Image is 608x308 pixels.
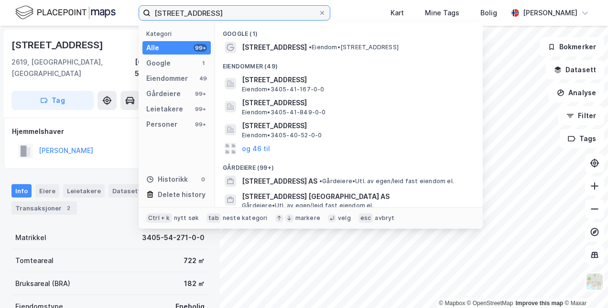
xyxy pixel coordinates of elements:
[560,129,604,148] button: Tags
[242,202,374,209] span: Gårdeiere • Utl. av egen/leid fast eiendom el.
[199,176,207,183] div: 0
[546,60,604,79] button: Datasett
[319,177,322,185] span: •
[215,156,483,174] div: Gårdeiere (99+)
[439,300,465,307] a: Mapbox
[199,59,207,67] div: 1
[223,214,268,222] div: neste kategori
[146,73,188,84] div: Eiendommer
[151,6,318,20] input: Søk på adresse, matrikkel, gårdeiere, leietakere eller personer
[242,143,270,154] button: og 46 til
[146,42,159,54] div: Alle
[242,191,471,202] span: [STREET_ADDRESS] [GEOGRAPHIC_DATA] AS
[338,214,351,222] div: velg
[199,75,207,82] div: 49
[15,4,116,21] img: logo.f888ab2527a4732fd821a326f86c7f29.svg
[242,97,471,109] span: [STREET_ADDRESS]
[184,278,205,289] div: 182 ㎡
[242,86,325,93] span: Eiendom • 3405-41-167-0-0
[146,57,171,69] div: Google
[467,300,513,307] a: OpenStreetMap
[194,121,207,128] div: 99+
[242,42,307,53] span: [STREET_ADDRESS]
[309,44,312,51] span: •
[135,56,208,79] div: [GEOGRAPHIC_DATA], 54/271
[558,106,604,125] button: Filter
[516,300,563,307] a: Improve this map
[11,184,32,198] div: Info
[391,7,404,19] div: Kart
[146,174,188,185] div: Historikk
[12,126,208,137] div: Hjemmelshaver
[64,203,73,213] div: 2
[146,213,172,223] div: Ctrl + k
[194,44,207,52] div: 99+
[35,184,59,198] div: Eiere
[146,103,183,115] div: Leietakere
[146,119,177,130] div: Personer
[319,177,454,185] span: Gårdeiere • Utl. av egen/leid fast eiendom el.
[480,7,497,19] div: Bolig
[358,213,373,223] div: esc
[295,214,320,222] div: markere
[242,109,326,116] span: Eiendom • 3405-41-849-0-0
[242,176,317,187] span: [STREET_ADDRESS] AS
[242,74,471,86] span: [STREET_ADDRESS]
[15,278,70,289] div: Bruksareal (BRA)
[242,132,322,139] span: Eiendom • 3405-40-52-0-0
[242,120,471,132] span: [STREET_ADDRESS]
[206,213,221,223] div: tab
[194,90,207,98] div: 99+
[194,105,207,113] div: 99+
[142,232,205,243] div: 3405-54-271-0-0
[523,7,577,19] div: [PERSON_NAME]
[11,201,77,215] div: Transaksjoner
[146,30,211,37] div: Kategori
[215,22,483,40] div: Google (1)
[158,189,206,200] div: Delete history
[309,44,399,51] span: Eiendom • [STREET_ADDRESS]
[425,7,459,19] div: Mine Tags
[184,255,205,266] div: 722 ㎡
[15,232,46,243] div: Matrikkel
[375,214,394,222] div: avbryt
[174,214,199,222] div: nytt søk
[146,88,181,99] div: Gårdeiere
[63,184,105,198] div: Leietakere
[109,184,144,198] div: Datasett
[11,37,105,53] div: [STREET_ADDRESS]
[560,262,608,308] iframe: Chat Widget
[215,55,483,72] div: Eiendommer (49)
[11,56,135,79] div: 2619, [GEOGRAPHIC_DATA], [GEOGRAPHIC_DATA]
[15,255,54,266] div: Tomteareal
[11,91,94,110] button: Tag
[540,37,604,56] button: Bokmerker
[549,83,604,102] button: Analyse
